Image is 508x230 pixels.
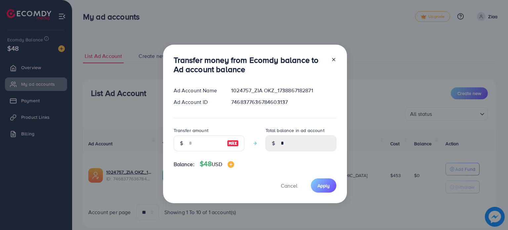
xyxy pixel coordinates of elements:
div: Ad Account Name [168,87,226,94]
span: Cancel [281,182,297,189]
button: Cancel [273,178,306,193]
button: Apply [311,178,336,193]
span: Balance: [174,161,194,168]
h4: $48 [200,160,234,168]
h3: Transfer money from Ecomdy balance to Ad account balance [174,55,326,74]
img: image [228,161,234,168]
span: Apply [317,182,330,189]
div: Ad Account ID [168,98,226,106]
label: Total balance in ad account [266,127,324,134]
img: image [227,139,239,147]
div: 7468377636784603137 [226,98,341,106]
label: Transfer amount [174,127,208,134]
span: USD [212,161,222,168]
div: 1024757_ZIA OKZ_1738867182871 [226,87,341,94]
